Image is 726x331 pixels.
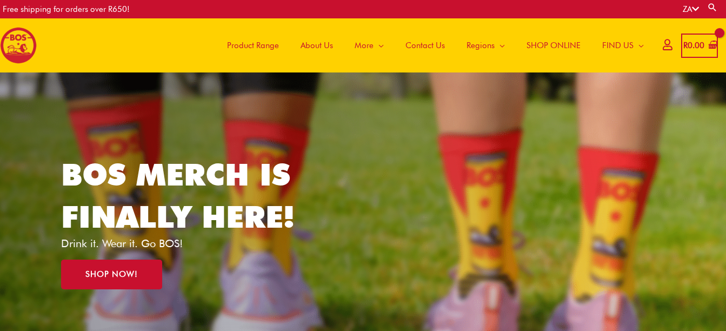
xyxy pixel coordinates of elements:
span: FIND US [602,29,634,62]
span: Product Range [227,29,279,62]
p: Drink it. Wear it. Go BOS! [61,238,311,249]
a: SHOP NOW! [61,260,162,289]
span: Regions [467,29,495,62]
a: View Shopping Cart, empty [681,34,718,58]
span: R [683,41,688,50]
bdi: 0.00 [683,41,704,50]
a: Search button [707,2,718,12]
span: Contact Us [405,29,445,62]
nav: Site Navigation [208,18,655,72]
a: BOS MERCH IS FINALLY HERE! [61,156,295,235]
a: Contact Us [395,18,456,72]
span: SHOP ONLINE [527,29,581,62]
a: Product Range [216,18,290,72]
a: Regions [456,18,516,72]
span: About Us [301,29,333,62]
a: More [344,18,395,72]
span: SHOP NOW! [85,270,138,279]
span: More [355,29,374,62]
a: ZA [683,4,699,14]
a: SHOP ONLINE [516,18,591,72]
a: About Us [290,18,344,72]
